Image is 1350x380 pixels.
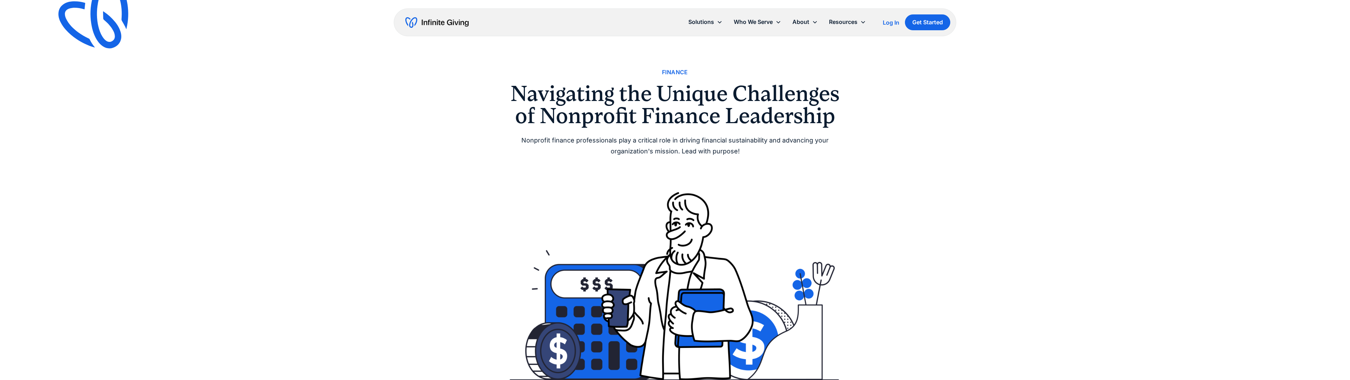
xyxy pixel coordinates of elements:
[883,20,899,25] div: Log In
[662,68,688,77] a: Finance
[683,14,728,30] div: Solutions
[883,18,899,27] a: Log In
[905,14,950,30] a: Get Started
[405,17,469,28] a: home
[792,17,809,27] div: About
[829,17,857,27] div: Resources
[734,17,773,27] div: Who We Serve
[787,14,823,30] div: About
[823,14,872,30] div: Resources
[506,83,844,127] h1: Navigating the Unique Challenges of Nonprofit Finance Leadership
[728,14,787,30] div: Who We Serve
[506,135,844,157] div: Nonprofit finance professionals play a critical role in driving financial sustainability and adva...
[688,17,714,27] div: Solutions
